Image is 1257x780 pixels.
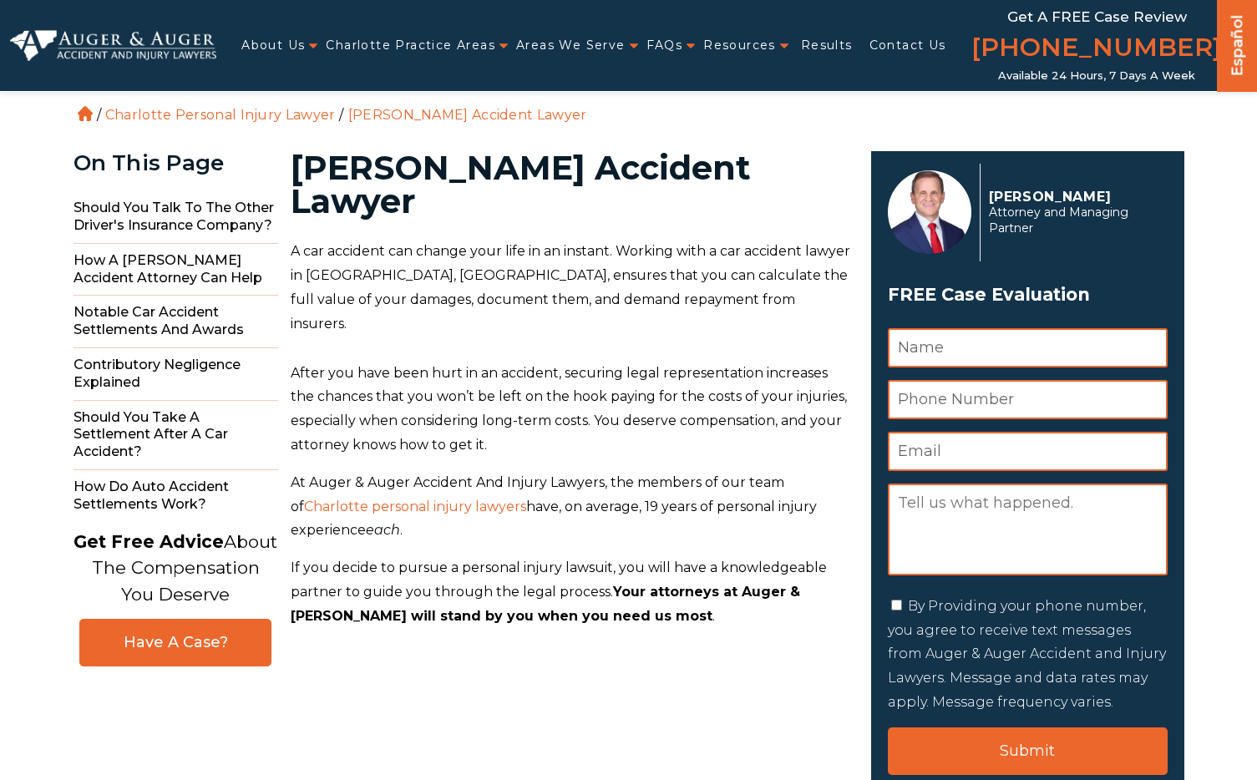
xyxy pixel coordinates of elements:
span: Have A Case? [97,633,254,652]
a: Areas We Serve [516,28,626,63]
strong: Get Free Advice [73,531,224,552]
span: At Auger & Auger Accident And Injury Lawyers, the members of our team of [291,474,784,514]
span: Get a FREE Case Review [1007,8,1187,25]
a: [PHONE_NUMBER] [971,29,1222,69]
a: Contact Us [869,28,946,63]
span: Notable Car Accident Settlements and Awards [73,296,278,348]
h1: [PERSON_NAME] Accident Lawyer [291,151,851,218]
span: A car accident can change your life in an instant. Working with a car accident lawyer in [GEOGRAP... [291,243,850,331]
span: have, on average, 19 years of personal injury experience [291,499,817,539]
span: FREE Case Evaluation [888,279,1168,311]
a: Charlotte Personal Injury Lawyer [105,107,336,123]
img: Herbert Auger [888,170,971,254]
a: Charlotte personal injury lawyers [304,499,526,514]
p: . [291,556,851,628]
span: Contributory Negligence Explained [73,348,278,401]
span: How do Auto Accident Settlements Work? [73,470,278,522]
b: Your attorneys at Auger & [PERSON_NAME] will stand by you when you need us most [291,584,800,624]
a: Resources [703,28,776,63]
span: Attorney and Managing Partner [989,205,1158,236]
input: Phone Number [888,380,1168,419]
span: If you decide to pursue a personal injury lawsuit, you will have a knowledgeable partner to guide... [291,560,827,600]
span: each [366,522,400,538]
span: After you have been hurt in an accident, securing legal representation increases the chances that... [291,365,847,453]
span: Should You Take a Settlement After a Car Accident? [73,401,278,470]
p: About The Compensation You Deserve [73,529,277,608]
span: How a [PERSON_NAME] Accident Attorney Can Help [73,244,278,296]
label: By Providing your phone number, you agree to receive text messages from Auger & Auger Accident an... [888,598,1166,710]
span: Should You Talk to the Other Driver's Insurance Company? [73,191,278,244]
p: [PERSON_NAME] [989,189,1158,205]
span: Available 24 Hours, 7 Days a Week [998,69,1195,83]
a: FAQs [646,28,683,63]
a: Have A Case? [79,619,271,666]
input: Name [888,328,1168,367]
a: Charlotte Practice Areas [326,28,495,63]
a: Results [801,28,853,63]
a: Home [78,106,93,121]
li: [PERSON_NAME] Accident Lawyer [344,107,591,123]
input: Email [888,432,1168,471]
span: . [400,522,403,538]
a: About Us [241,28,305,63]
input: Submit [888,727,1168,775]
div: On This Page [73,151,278,175]
img: Auger & Auger Accident and Injury Lawyers Logo [10,30,216,62]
